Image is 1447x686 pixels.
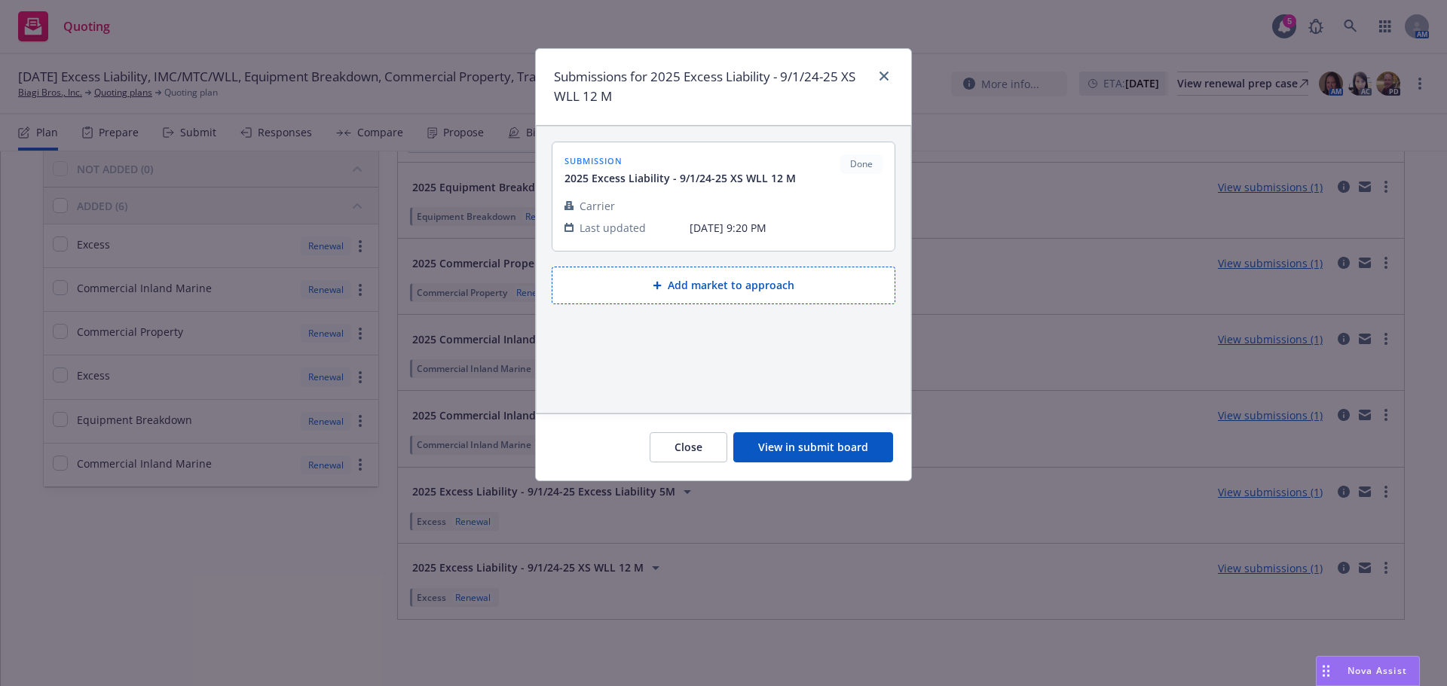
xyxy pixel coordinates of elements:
[564,170,796,186] span: 2025 Excess Liability - 9/1/24-25 XS WLL 12 M
[554,67,869,107] h1: Submissions for 2025 Excess Liability - 9/1/24-25 XS WLL 12 M
[1348,664,1407,677] span: Nova Assist
[846,157,876,171] span: Done
[580,220,646,236] span: Last updated
[564,154,796,167] span: submission
[875,67,893,85] a: close
[1317,657,1335,685] div: Drag to move
[733,432,893,462] button: View in submit board
[690,220,883,236] span: [DATE] 9:20 PM
[650,432,727,462] button: Close
[580,198,615,214] span: Carrier
[1316,656,1420,686] button: Nova Assist
[552,267,895,304] button: Add market to approach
